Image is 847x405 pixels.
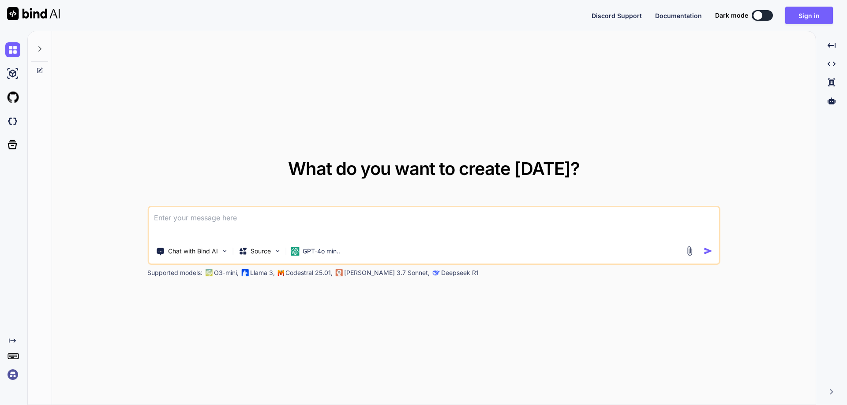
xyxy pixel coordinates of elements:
[251,247,271,256] p: Source
[5,114,20,129] img: darkCloudIdeIcon
[592,11,642,20] button: Discord Support
[592,12,642,19] span: Discord Support
[704,246,713,256] img: icon
[147,268,202,277] p: Supported models:
[441,268,479,277] p: Deepseek R1
[7,7,60,20] img: Bind AI
[5,367,20,382] img: signin
[214,268,239,277] p: O3-mini,
[303,247,340,256] p: GPT-4o min..
[168,247,218,256] p: Chat with Bind AI
[432,269,439,276] img: claude
[5,90,20,105] img: githubLight
[250,268,275,277] p: Llama 3,
[274,247,281,255] img: Pick Models
[715,11,748,20] span: Dark mode
[290,247,299,256] img: GPT-4o mini
[655,11,702,20] button: Documentation
[785,7,833,24] button: Sign in
[288,158,580,179] span: What do you want to create [DATE]?
[335,269,342,276] img: claude
[221,247,228,255] img: Pick Tools
[655,12,702,19] span: Documentation
[344,268,430,277] p: [PERSON_NAME] 3.7 Sonnet,
[205,269,212,276] img: GPT-4
[5,42,20,57] img: chat
[277,270,284,276] img: Mistral-AI
[685,246,695,256] img: attachment
[241,269,248,276] img: Llama2
[5,66,20,81] img: ai-studio
[285,268,333,277] p: Codestral 25.01,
